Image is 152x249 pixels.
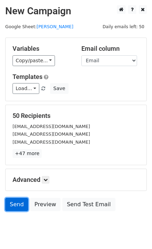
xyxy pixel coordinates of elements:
small: [EMAIL_ADDRESS][DOMAIN_NAME] [13,131,90,137]
small: [EMAIL_ADDRESS][DOMAIN_NAME] [13,139,90,145]
small: [EMAIL_ADDRESS][DOMAIN_NAME] [13,124,90,129]
small: Google Sheet: [5,24,73,29]
a: Templates [13,73,42,80]
a: Load... [13,83,39,94]
a: Preview [30,198,61,211]
a: Daily emails left: 50 [100,24,147,29]
span: Daily emails left: 50 [100,23,147,31]
h5: Variables [13,45,71,53]
a: Copy/paste... [13,55,55,66]
a: +47 more [13,149,42,158]
a: [PERSON_NAME] [37,24,73,29]
a: Send [5,198,28,211]
h5: Advanced [13,176,139,184]
h5: 50 Recipients [13,112,139,120]
button: Save [50,83,68,94]
h5: Email column [81,45,140,53]
h2: New Campaign [5,5,147,17]
a: Send Test Email [62,198,115,211]
iframe: Chat Widget [117,216,152,249]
